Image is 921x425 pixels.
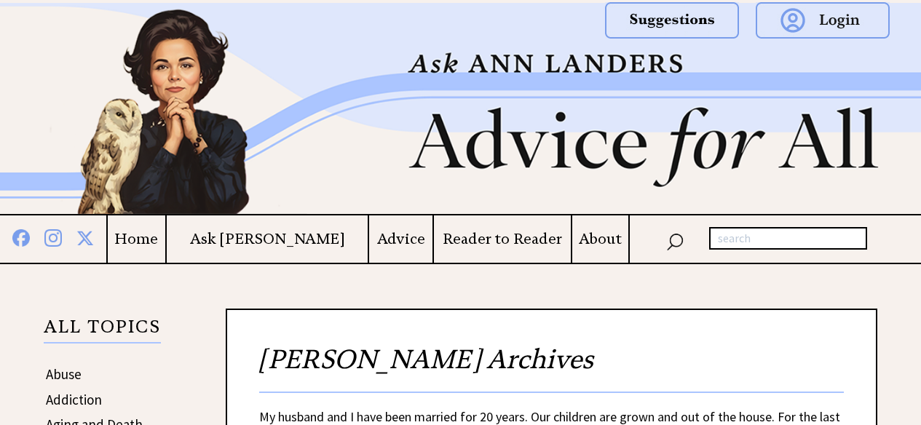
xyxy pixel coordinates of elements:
img: instagram%20blue.png [44,226,62,247]
img: suggestions.png [605,2,739,39]
h2: [PERSON_NAME] Archives [259,342,844,392]
img: login.png [756,2,890,39]
a: Ask [PERSON_NAME] [167,230,368,248]
a: Reader to Reader [434,230,571,248]
a: Addiction [46,391,102,408]
a: Abuse [46,365,82,383]
input: search [709,227,867,250]
a: Home [108,230,165,248]
img: search_nav.png [666,230,684,251]
a: About [572,230,628,248]
a: Advice [369,230,432,248]
img: facebook%20blue.png [12,226,30,247]
p: ALL TOPICS [44,319,161,343]
img: x%20blue.png [76,227,94,247]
